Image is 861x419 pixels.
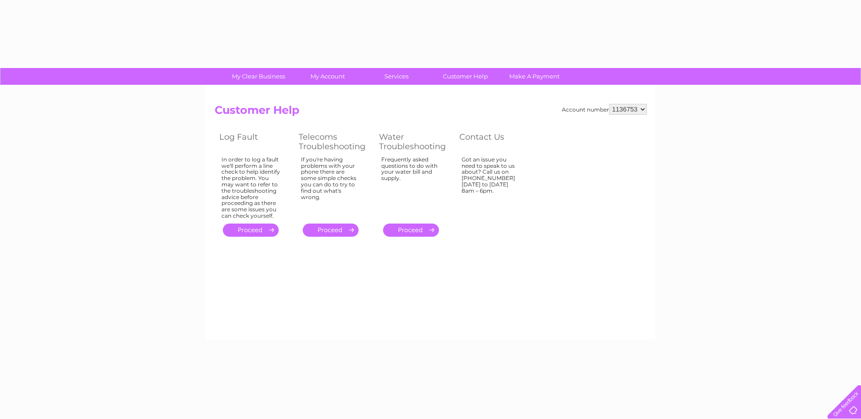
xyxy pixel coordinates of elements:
th: Telecoms Troubleshooting [294,130,374,154]
div: Account number [562,104,647,115]
th: Log Fault [215,130,294,154]
a: . [383,224,439,237]
h2: Customer Help [215,104,647,121]
a: Customer Help [428,68,503,85]
a: My Clear Business [221,68,296,85]
div: In order to log a fault we'll perform a line check to help identify the problem. You may want to ... [221,156,280,219]
div: Got an issue you need to speak to us about? Call us on [PHONE_NUMBER] [DATE] to [DATE] 8am – 6pm. [462,156,521,215]
a: . [303,224,359,237]
a: . [223,224,279,237]
div: Frequently asked questions to do with your water bill and supply. [381,156,441,215]
th: Water Troubleshooting [374,130,455,154]
a: Make A Payment [497,68,572,85]
a: Services [359,68,434,85]
th: Contact Us [455,130,534,154]
div: If you're having problems with your phone there are some simple checks you can do to try to find ... [301,156,361,215]
a: My Account [290,68,365,85]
